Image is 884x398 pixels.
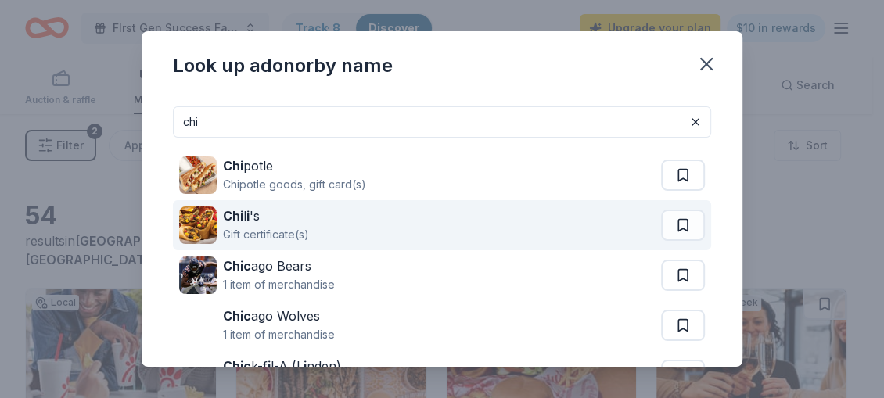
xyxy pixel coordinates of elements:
[179,156,217,194] img: Image for Chipotle
[173,53,393,78] div: Look up a donor by name
[223,357,341,375] div: k-f l-A (L nden)
[223,307,335,325] div: ago Wolves
[179,307,217,344] img: Image for Chicago Wolves
[179,256,217,294] img: Image for Chicago Bears
[246,208,250,224] strong: i
[223,208,243,224] strong: Chi
[179,206,217,244] img: Image for Chili's
[223,206,309,225] div: l 's
[223,308,251,324] strong: Chic
[223,175,366,194] div: Chipotle goods, gift card(s)
[223,325,335,344] div: 1 item of merchandise
[223,158,243,174] strong: Chi
[268,358,271,374] strong: i
[304,358,307,374] strong: i
[223,258,251,274] strong: Chic
[173,106,711,138] input: Search
[223,156,366,175] div: potle
[223,225,309,244] div: Gift certificate(s)
[179,357,217,394] img: Image for Chick-fil-A (Linden)
[223,275,335,294] div: 1 item of merchandise
[223,256,335,275] div: ago Bears
[223,358,251,374] strong: Chic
